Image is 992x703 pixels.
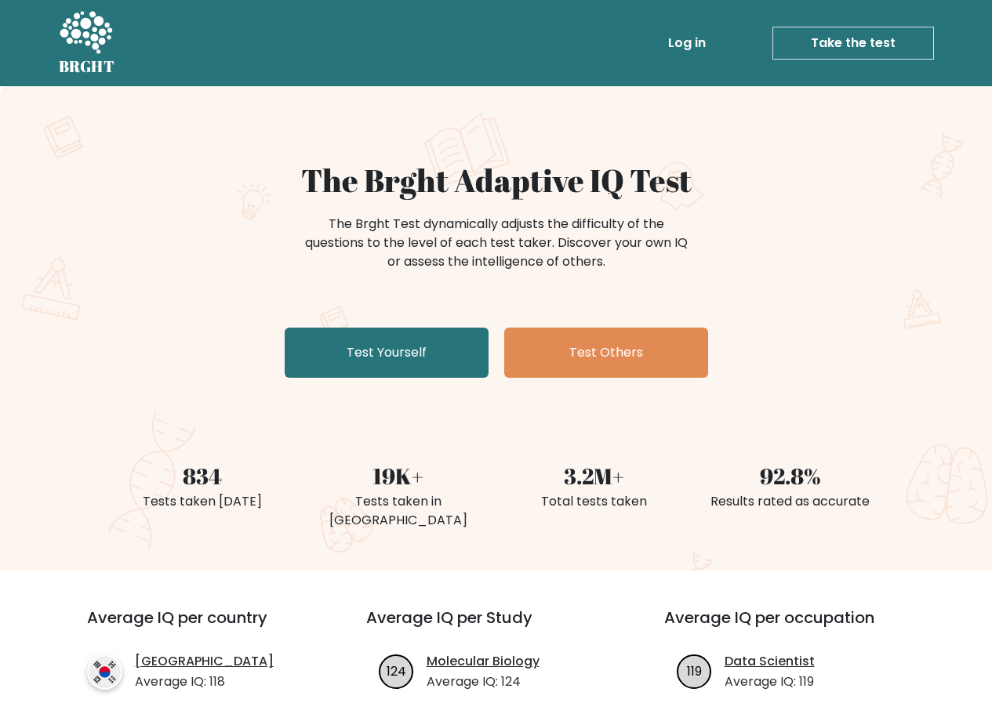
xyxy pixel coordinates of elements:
h1: The Brght Adaptive IQ Test [114,161,879,199]
a: Data Scientist [725,652,815,671]
div: Tests taken in [GEOGRAPHIC_DATA] [310,492,487,530]
img: country [87,654,122,690]
p: Average IQ: 118 [135,672,274,691]
div: 834 [114,459,291,492]
div: Results rated as accurate [702,492,879,511]
p: Average IQ: 124 [427,672,540,691]
div: Total tests taken [506,492,683,511]
a: BRGHT [59,6,115,80]
div: 92.8% [702,459,879,492]
div: Tests taken [DATE] [114,492,291,511]
a: Take the test [772,27,934,60]
div: 19K+ [310,459,487,492]
text: 119 [687,661,702,679]
h3: Average IQ per country [87,608,310,646]
h5: BRGHT [59,57,115,76]
div: 3.2M+ [506,459,683,492]
p: Average IQ: 119 [725,672,815,691]
a: Molecular Biology [427,652,540,671]
div: The Brght Test dynamically adjusts the difficulty of the questions to the level of each test take... [300,215,692,271]
h3: Average IQ per occupation [664,608,925,646]
a: Test Others [504,328,708,378]
a: Log in [662,27,712,59]
text: 124 [387,661,406,679]
a: [GEOGRAPHIC_DATA] [135,652,274,671]
a: Test Yourself [285,328,489,378]
h3: Average IQ per Study [366,608,627,646]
